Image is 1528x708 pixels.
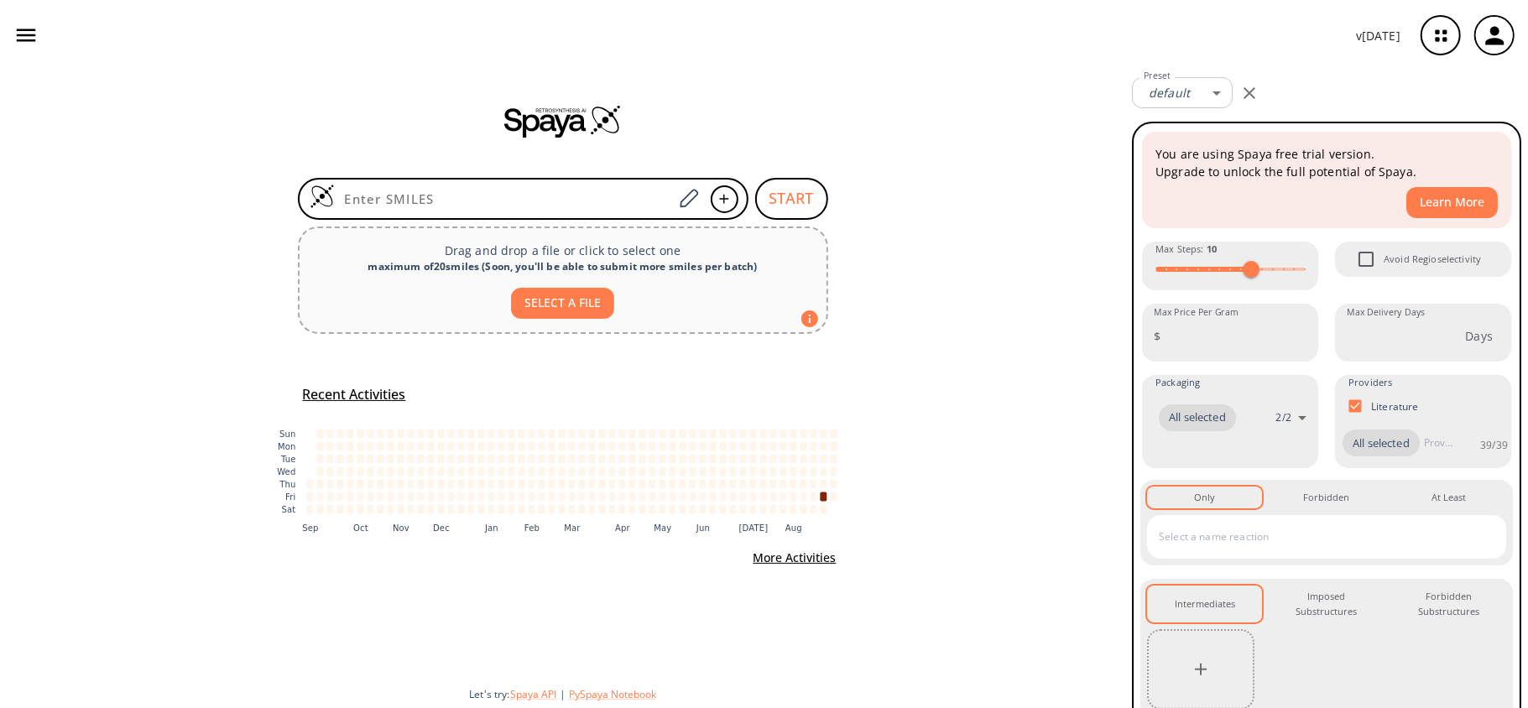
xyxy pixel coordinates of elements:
div: Imposed Substructures [1282,589,1370,620]
p: 2 / 2 [1276,410,1291,424]
text: Sep [302,523,318,533]
span: All selected [1159,409,1236,426]
div: Only [1194,490,1215,505]
button: At Least [1391,487,1506,508]
text: Jun [695,523,709,533]
button: Learn More [1406,187,1498,218]
div: At Least [1432,490,1466,505]
button: Only [1147,487,1262,508]
em: default [1149,85,1190,101]
text: Thu [279,480,295,489]
input: Enter SMILES [335,190,674,207]
label: Max Price Per Gram [1154,306,1239,319]
text: Feb [524,523,539,533]
h5: Recent Activities [303,386,406,403]
strong: 10 [1207,242,1217,255]
text: Nov [393,523,409,533]
button: Forbidden [1269,487,1384,508]
text: Mon [277,442,295,451]
g: cell [306,429,837,513]
button: Recent Activities [296,381,413,409]
text: Dec [433,523,450,533]
span: Packaging [1155,375,1200,390]
input: Select a name reaction [1155,523,1473,550]
p: You are using Spaya free trial version. Upgrade to unlock the full potential of Spaya. [1155,145,1498,180]
text: Sat [281,505,295,514]
text: Fri [285,492,295,502]
span: Max Steps : [1155,242,1217,257]
label: Preset [1144,70,1171,82]
text: Wed [277,467,295,476]
g: x-axis tick label [302,523,802,533]
p: Days [1465,327,1493,345]
button: Spaya API [510,687,556,701]
span: Providers [1348,375,1392,390]
p: Literature [1371,399,1419,414]
text: Aug [785,523,802,533]
text: Apr [615,523,630,533]
g: y-axis tick label [277,429,295,514]
span: All selected [1343,435,1420,452]
text: [DATE] [738,523,768,533]
button: PySpaya Notebook [569,687,656,701]
div: Intermediates [1175,596,1235,612]
div: maximum of 20 smiles ( Soon, you'll be able to submit more smiles per batch ) [313,259,813,274]
button: Intermediates [1147,586,1262,623]
text: May [654,523,671,533]
text: Oct [353,523,368,533]
text: Tue [279,455,295,464]
p: $ [1154,327,1160,345]
text: Sun [279,429,295,439]
img: Logo Spaya [310,184,335,209]
p: Drag and drop a file or click to select one [313,242,813,259]
span: Avoid Regioselectivity [1348,242,1384,277]
span: Avoid Regioselectivity [1384,252,1481,267]
text: Mar [564,523,581,533]
button: SELECT A FILE [511,288,614,319]
button: Imposed Substructures [1269,586,1384,623]
img: Spaya logo [504,104,622,138]
button: More Activities [747,543,843,574]
input: Provider name [1420,429,1457,456]
p: v [DATE] [1356,27,1400,44]
text: Jan [484,523,498,533]
button: Forbidden Substructures [1391,586,1506,623]
span: | [556,687,569,701]
button: START [755,178,828,220]
p: 39 / 39 [1480,438,1508,452]
div: Forbidden [1303,490,1349,505]
label: Max Delivery Days [1347,306,1425,319]
div: Let's try: [469,687,1119,701]
div: Forbidden Substructures [1405,589,1493,620]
